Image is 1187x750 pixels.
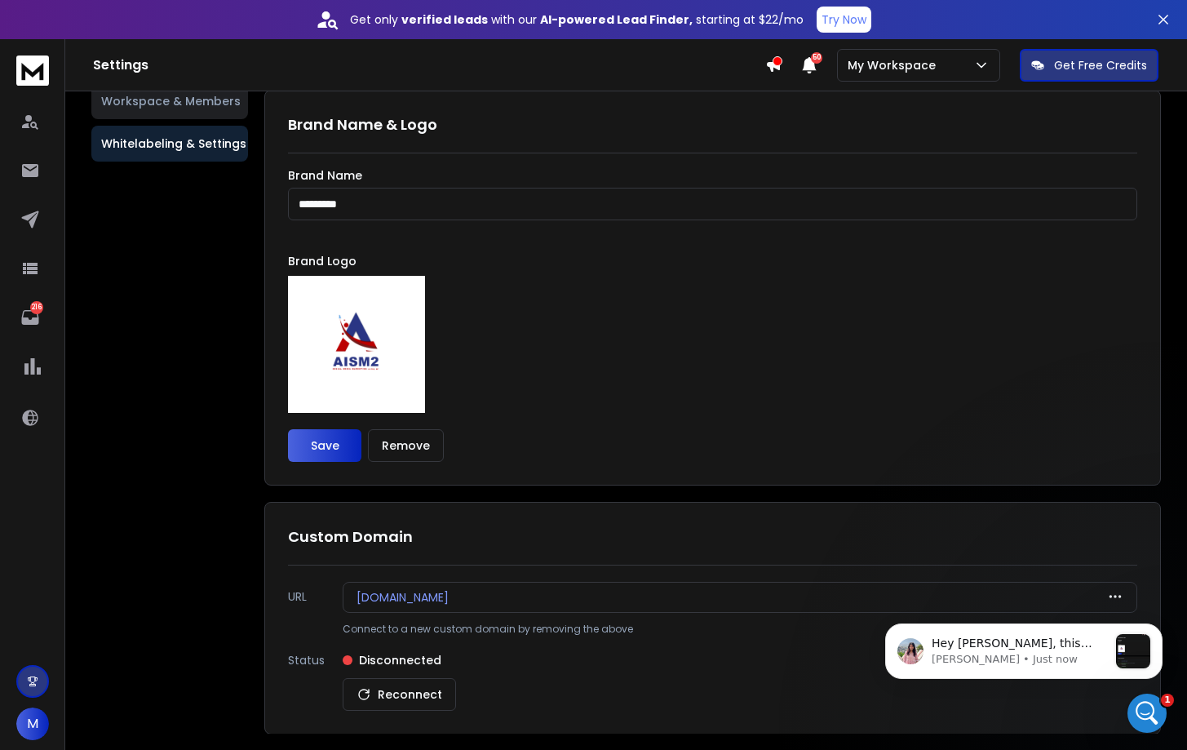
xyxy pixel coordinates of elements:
h1: Settings [93,55,765,75]
button: Reconnect [343,678,456,711]
button: M [16,708,49,740]
p: URL [288,588,326,605]
h1: Brand Name & Logo [288,113,1137,136]
button: Remove [368,429,444,462]
p: Status [288,652,326,668]
p: Disconnected [359,652,441,668]
p: 216 [30,301,43,314]
iframe: Intercom notifications message [861,591,1187,706]
button: Save [288,429,361,462]
p: Get only with our starting at $22/mo [350,11,804,28]
span: 50 [811,52,822,64]
p: Get Free Credits [1054,57,1147,73]
a: 216 [14,301,47,334]
iframe: Intercom live chat [1127,694,1167,733]
img: logo [16,55,49,86]
h1: Custom Domain [288,526,1137,548]
p: Connect to a new custom domain by removing the above [343,623,1137,636]
img: img [288,276,425,413]
p: My Workspace [848,57,942,73]
button: Whitelabeling & Settings [91,126,248,162]
strong: AI-powered Lead Finder, [540,11,693,28]
p: Brand Logo [288,253,1137,269]
p: Try Now [822,11,866,28]
button: Get Free Credits [1020,49,1158,82]
span: 1 [1161,694,1174,707]
button: Workspace & Members [91,83,248,119]
p: [DOMAIN_NAME] [357,589,449,606]
button: Try Now [817,7,871,33]
strong: verified leads [401,11,488,28]
label: Brand Name [288,170,1137,181]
